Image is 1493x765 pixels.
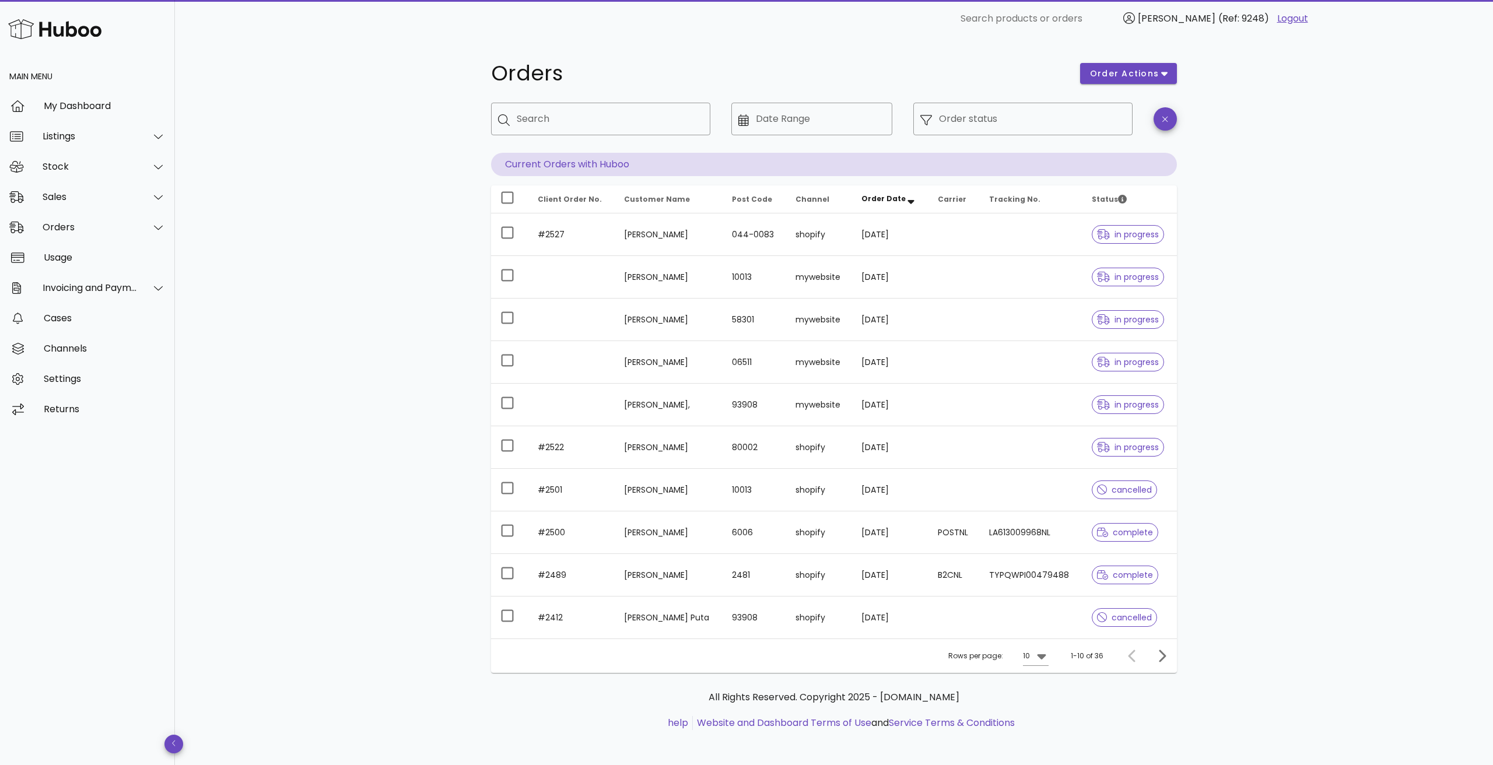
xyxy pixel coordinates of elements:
[528,596,615,638] td: #2412
[43,131,138,142] div: Listings
[1097,273,1159,281] span: in progress
[723,299,786,341] td: 58301
[861,194,906,203] span: Order Date
[852,511,928,554] td: [DATE]
[723,554,786,596] td: 2481
[786,426,853,469] td: shopify
[1023,651,1030,661] div: 10
[44,100,166,111] div: My Dashboard
[786,213,853,256] td: shopify
[615,256,723,299] td: [PERSON_NAME]
[786,596,853,638] td: shopify
[723,185,786,213] th: Post Code
[1277,12,1308,26] a: Logout
[1097,358,1159,366] span: in progress
[852,469,928,511] td: [DATE]
[44,313,166,324] div: Cases
[1097,613,1152,622] span: cancelled
[693,716,1015,730] li: and
[980,511,1082,554] td: LA613009968NL
[723,596,786,638] td: 93908
[528,511,615,554] td: #2500
[1092,194,1127,204] span: Status
[786,299,853,341] td: mywebsite
[538,194,602,204] span: Client Order No.
[852,213,928,256] td: [DATE]
[615,299,723,341] td: [PERSON_NAME]
[852,426,928,469] td: [DATE]
[528,185,615,213] th: Client Order No.
[1151,645,1172,666] button: Next page
[615,185,723,213] th: Customer Name
[491,63,1066,84] h1: Orders
[786,511,853,554] td: shopify
[615,341,723,384] td: [PERSON_NAME]
[852,256,928,299] td: [DATE]
[1097,571,1154,579] span: complete
[852,341,928,384] td: [DATE]
[624,194,690,204] span: Customer Name
[528,426,615,469] td: #2522
[980,185,1082,213] th: Tracking No.
[938,194,966,204] span: Carrier
[1097,401,1159,409] span: in progress
[723,384,786,426] td: 93908
[1138,12,1215,25] span: [PERSON_NAME]
[615,213,723,256] td: [PERSON_NAME]
[723,511,786,554] td: 6006
[786,256,853,299] td: mywebsite
[795,194,829,204] span: Channel
[615,426,723,469] td: [PERSON_NAME]
[615,469,723,511] td: [PERSON_NAME]
[43,161,138,172] div: Stock
[732,194,772,204] span: Post Code
[44,373,166,384] div: Settings
[43,282,138,293] div: Invoicing and Payments
[1080,63,1177,84] button: order actions
[786,554,853,596] td: shopify
[528,469,615,511] td: #2501
[889,716,1015,729] a: Service Terms & Conditions
[928,554,979,596] td: B2CNL
[948,639,1049,673] div: Rows per page:
[43,191,138,202] div: Sales
[1097,486,1152,494] span: cancelled
[723,256,786,299] td: 10013
[786,469,853,511] td: shopify
[44,343,166,354] div: Channels
[1097,528,1154,536] span: complete
[852,185,928,213] th: Order Date: Sorted descending. Activate to remove sorting.
[723,213,786,256] td: 044-0083
[1218,12,1269,25] span: (Ref: 9248)
[1097,230,1159,238] span: in progress
[1071,651,1103,661] div: 1-10 of 36
[500,690,1168,704] p: All Rights Reserved. Copyright 2025 - [DOMAIN_NAME]
[43,222,138,233] div: Orders
[44,252,166,263] div: Usage
[852,384,928,426] td: [DATE]
[668,716,688,729] a: help
[1082,185,1177,213] th: Status
[786,341,853,384] td: mywebsite
[1089,68,1159,80] span: order actions
[491,153,1177,176] p: Current Orders with Huboo
[786,384,853,426] td: mywebsite
[697,716,871,729] a: Website and Dashboard Terms of Use
[615,384,723,426] td: [PERSON_NAME],
[989,194,1040,204] span: Tracking No.
[928,511,979,554] td: POSTNL
[1023,647,1049,665] div: 10Rows per page:
[615,596,723,638] td: [PERSON_NAME] Puta
[1097,315,1159,324] span: in progress
[852,596,928,638] td: [DATE]
[528,554,615,596] td: #2489
[928,185,979,213] th: Carrier
[980,554,1082,596] td: TYPQWPI00479488
[8,16,101,41] img: Huboo Logo
[615,554,723,596] td: [PERSON_NAME]
[528,213,615,256] td: #2527
[1097,443,1159,451] span: in progress
[723,469,786,511] td: 10013
[852,554,928,596] td: [DATE]
[852,299,928,341] td: [DATE]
